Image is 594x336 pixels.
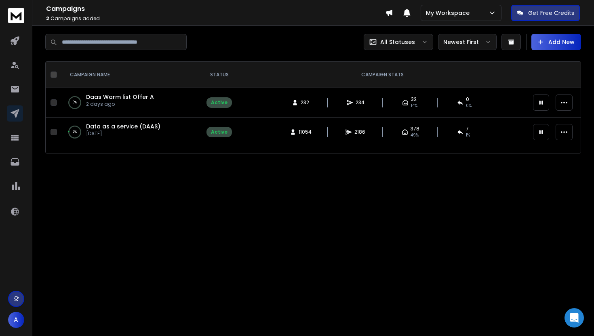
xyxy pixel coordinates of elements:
[46,4,385,14] h1: Campaigns
[86,122,160,130] a: Data as a service (DAAS)
[531,34,581,50] button: Add New
[237,62,528,88] th: CAMPAIGN STATS
[73,99,77,107] p: 0 %
[426,9,473,17] p: My Workspace
[466,96,469,103] span: 0
[411,126,419,132] span: 378
[60,88,202,118] td: 0%Daas Warm list Offer A2 days ago
[565,308,584,328] div: Open Intercom Messenger
[411,132,419,139] span: 49 %
[380,38,415,46] p: All Statuses
[60,62,202,88] th: CAMPAIGN NAME
[528,9,574,17] p: Get Free Credits
[438,34,497,50] button: Newest First
[8,8,24,23] img: logo
[60,118,202,147] td: 2%Data as a service (DAAS)[DATE]
[46,15,49,22] span: 2
[511,5,580,21] button: Get Free Credits
[46,15,385,22] p: Campaigns added
[202,62,237,88] th: STATUS
[466,126,469,132] span: 7
[356,99,364,106] span: 234
[73,128,77,136] p: 2 %
[354,129,365,135] span: 2186
[411,96,417,103] span: 32
[86,101,154,107] p: 2 days ago
[301,99,309,106] span: 232
[8,312,24,328] button: A
[466,132,470,139] span: 1 %
[411,103,417,109] span: 14 %
[466,103,472,109] span: 0 %
[299,129,312,135] span: 11054
[86,130,160,137] p: [DATE]
[211,99,227,106] div: Active
[211,129,227,135] div: Active
[86,93,154,101] a: Daas Warm list Offer A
